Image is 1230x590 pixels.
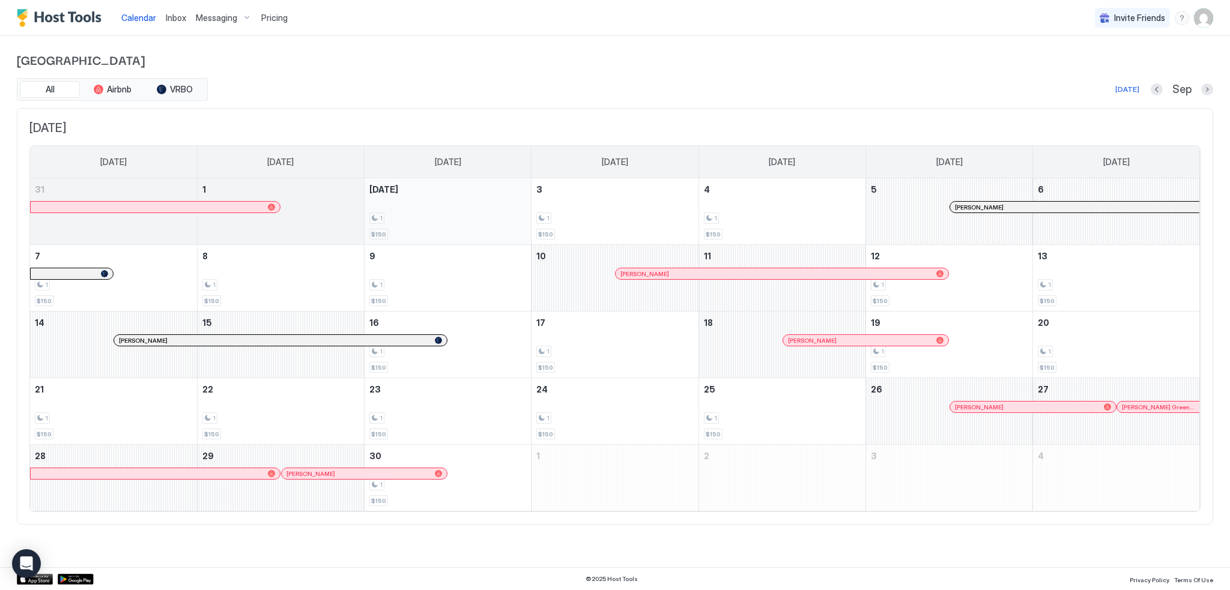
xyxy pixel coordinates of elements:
td: September 30, 2025 [365,445,532,511]
span: 17 [536,318,545,328]
a: August 31, 2025 [30,178,197,200]
a: September 11, 2025 [699,245,865,267]
td: September 15, 2025 [197,312,364,378]
span: 3 [871,451,877,461]
span: $150 [371,297,386,305]
td: September 8, 2025 [197,245,364,312]
div: tab-group [17,78,208,101]
span: All [46,84,55,95]
span: 1 [1048,281,1051,289]
span: © 2025 Host Tools [586,575,638,583]
span: [DATE] [769,157,795,167]
div: App Store [17,574,53,585]
span: $150 [1040,297,1055,305]
span: 1 [213,281,216,289]
span: 24 [536,384,548,394]
span: Terms Of Use [1174,576,1213,583]
span: 1 [1048,348,1051,355]
span: $150 [538,430,553,438]
div: User profile [1194,8,1213,28]
td: September 17, 2025 [532,312,698,378]
span: 1 [45,414,48,422]
span: [PERSON_NAME] [286,470,335,478]
span: 8 [202,251,208,261]
td: September 16, 2025 [365,312,532,378]
span: 22 [202,384,213,394]
span: $150 [37,430,52,438]
span: 23 [369,384,381,394]
td: October 1, 2025 [532,445,698,511]
a: September 28, 2025 [30,445,197,467]
span: 13 [1038,251,1047,261]
span: [DATE] [1103,157,1130,167]
td: September 24, 2025 [532,378,698,445]
td: September 25, 2025 [698,378,865,445]
span: 20 [1038,318,1049,328]
span: [PERSON_NAME] [955,203,1004,211]
td: September 7, 2025 [30,245,197,312]
a: Google Play Store [58,574,94,585]
span: 16 [369,318,379,328]
a: September 22, 2025 [198,378,364,400]
a: September 7, 2025 [30,245,197,267]
a: September 2, 2025 [365,178,531,200]
td: October 2, 2025 [698,445,865,511]
div: [PERSON_NAME] [119,337,442,345]
span: 10 [536,251,546,261]
span: 1 [547,348,550,355]
td: September 1, 2025 [197,178,364,245]
span: 15 [202,318,212,328]
span: $150 [706,230,721,238]
a: September 5, 2025 [866,178,1032,200]
span: 21 [35,384,44,394]
span: $150 [371,364,386,372]
span: Airbnb [107,84,132,95]
span: 6 [1038,184,1044,194]
span: Messaging [196,13,237,23]
a: Friday [924,146,975,178]
button: VRBO [145,81,205,98]
a: Calendar [121,11,156,24]
span: $150 [371,497,386,505]
a: September 21, 2025 [30,378,197,400]
span: 4 [704,184,710,194]
span: $150 [204,430,219,438]
span: VRBO [170,84,193,95]
a: Inbox [166,11,186,24]
span: 1 [881,281,884,289]
a: Privacy Policy [1130,573,1169,585]
div: [PERSON_NAME] [286,470,443,478]
td: October 4, 2025 [1033,445,1200,511]
td: September 9, 2025 [365,245,532,312]
div: menu [1175,11,1189,25]
span: [DATE] [936,157,963,167]
span: [PERSON_NAME] [119,337,168,345]
span: 1 [202,184,206,194]
span: $150 [1040,364,1055,372]
div: [PERSON_NAME] [788,337,944,345]
span: Sep [1172,83,1192,97]
div: [PERSON_NAME] [955,403,1111,411]
span: 25 [704,384,715,394]
span: 1 [714,214,717,222]
span: 12 [871,251,880,261]
span: [DATE] [369,184,398,194]
td: September 4, 2025 [698,178,865,245]
span: 2 [704,451,709,461]
td: September 13, 2025 [1033,245,1200,312]
span: 1 [380,281,383,289]
a: September 1, 2025 [198,178,364,200]
span: 1 [380,348,383,355]
a: September 26, 2025 [866,378,1032,400]
a: September 18, 2025 [699,312,865,334]
span: 1 [881,348,884,355]
span: 31 [35,184,44,194]
span: $150 [706,430,721,438]
span: 5 [871,184,877,194]
span: 1 [45,281,48,289]
span: $150 [873,297,888,305]
span: $150 [538,364,553,372]
a: Terms Of Use [1174,573,1213,585]
span: 1 [714,414,717,422]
